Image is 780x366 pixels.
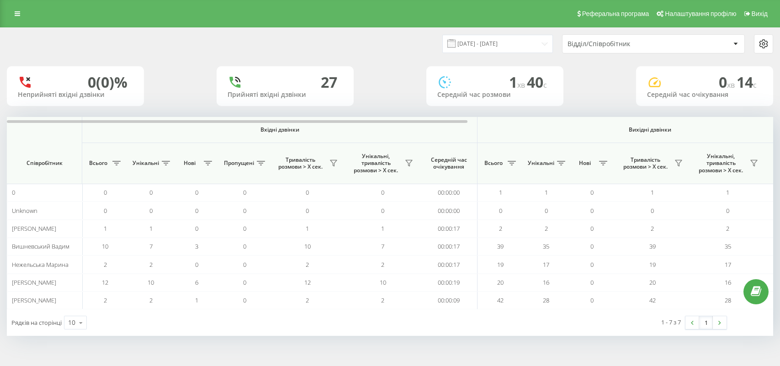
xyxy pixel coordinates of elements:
[243,188,246,196] span: 0
[545,207,548,215] span: 0
[497,296,504,304] span: 42
[420,292,478,309] td: 00:00:09
[719,72,737,92] span: 0
[304,278,311,286] span: 12
[195,188,198,196] span: 0
[568,40,677,48] div: Відділ/Співробітник
[619,156,672,170] span: Тривалість розмови > Х сек.
[651,207,654,215] span: 0
[726,207,729,215] span: 0
[12,242,69,250] span: Вишневський Вадим
[725,242,731,250] span: 35
[243,242,246,250] span: 0
[88,74,127,91] div: 0 (0)%
[582,10,649,17] span: Реферальна програма
[420,274,478,292] td: 00:00:19
[590,260,594,269] span: 0
[195,296,198,304] span: 1
[649,260,656,269] span: 19
[149,296,153,304] span: 2
[427,156,470,170] span: Середній час очікування
[195,260,198,269] span: 0
[725,278,731,286] span: 16
[543,278,549,286] span: 16
[12,260,69,269] span: Нежельська Марина
[545,188,548,196] span: 1
[12,188,15,196] span: 0
[727,80,737,90] span: хв
[149,260,153,269] span: 2
[695,153,747,174] span: Унікальні, тривалість розмови > Х сек.
[195,278,198,286] span: 6
[437,91,552,99] div: Середній час розмови
[306,260,309,269] span: 2
[15,159,74,167] span: Співробітник
[306,296,309,304] span: 2
[104,224,107,233] span: 1
[148,278,154,286] span: 10
[306,224,309,233] span: 1
[543,296,549,304] span: 28
[665,10,736,17] span: Налаштування профілю
[12,207,37,215] span: Unknown
[149,242,153,250] span: 7
[381,296,384,304] span: 2
[243,260,246,269] span: 0
[149,188,153,196] span: 0
[12,296,56,304] span: [PERSON_NAME]
[243,296,246,304] span: 0
[306,207,309,215] span: 0
[178,159,201,167] span: Нові
[726,188,729,196] span: 1
[102,242,108,250] span: 10
[420,255,478,273] td: 00:00:17
[102,278,108,286] span: 12
[499,207,502,215] span: 0
[649,278,656,286] span: 20
[380,278,386,286] span: 10
[104,260,107,269] span: 2
[647,91,762,99] div: Середній час очікування
[528,159,554,167] span: Унікальні
[545,224,548,233] span: 2
[381,260,384,269] span: 2
[497,260,504,269] span: 19
[661,318,681,327] div: 1 - 7 з 7
[543,242,549,250] span: 35
[527,72,547,92] span: 40
[243,224,246,233] span: 0
[420,238,478,255] td: 00:00:17
[195,224,198,233] span: 0
[224,159,254,167] span: Пропущені
[651,224,654,233] span: 2
[321,74,337,91] div: 27
[11,318,62,327] span: Рядків на сторінці
[306,188,309,196] span: 0
[133,159,159,167] span: Унікальні
[499,188,502,196] span: 1
[590,224,594,233] span: 0
[482,159,505,167] span: Всього
[573,159,596,167] span: Нові
[243,278,246,286] span: 0
[752,10,768,17] span: Вихід
[590,188,594,196] span: 0
[543,260,549,269] span: 17
[590,296,594,304] span: 0
[509,72,527,92] span: 1
[725,296,731,304] span: 28
[649,296,656,304] span: 42
[243,207,246,215] span: 0
[420,220,478,238] td: 00:00:17
[381,224,384,233] span: 1
[104,188,107,196] span: 0
[590,242,594,250] span: 0
[590,207,594,215] span: 0
[12,278,56,286] span: [PERSON_NAME]
[195,207,198,215] span: 0
[381,188,384,196] span: 0
[497,242,504,250] span: 39
[381,242,384,250] span: 7
[517,80,527,90] span: хв
[304,242,311,250] span: 10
